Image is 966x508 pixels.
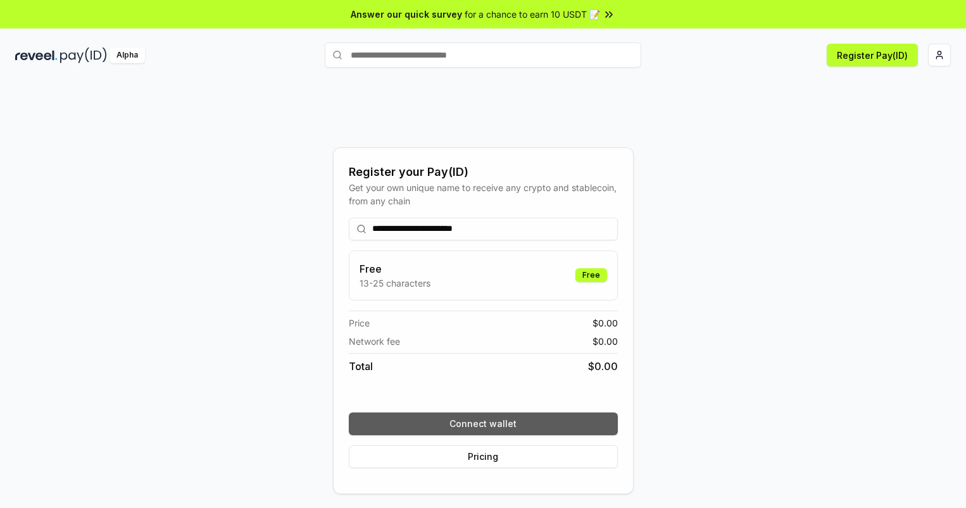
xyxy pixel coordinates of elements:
[349,316,370,330] span: Price
[360,261,430,276] h3: Free
[351,8,462,21] span: Answer our quick survey
[827,44,918,66] button: Register Pay(ID)
[588,359,618,374] span: $ 0.00
[349,412,618,435] button: Connect wallet
[349,359,373,374] span: Total
[593,316,618,330] span: $ 0.00
[593,335,618,348] span: $ 0.00
[60,47,107,63] img: pay_id
[349,181,618,208] div: Get your own unique name to receive any crypto and stablecoin, from any chain
[110,47,145,63] div: Alpha
[349,445,618,468] button: Pricing
[349,163,618,181] div: Register your Pay(ID)
[575,268,607,282] div: Free
[360,276,430,290] p: 13-25 characters
[15,47,58,63] img: reveel_dark
[349,335,400,348] span: Network fee
[465,8,600,21] span: for a chance to earn 10 USDT 📝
